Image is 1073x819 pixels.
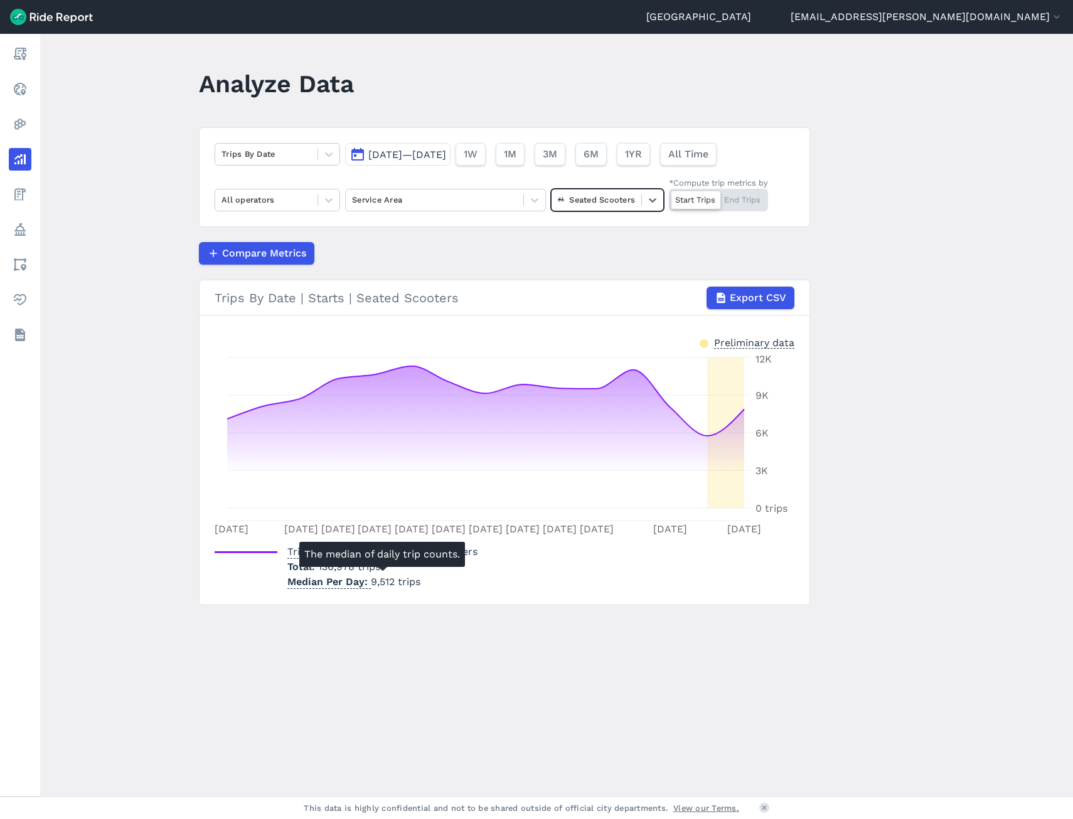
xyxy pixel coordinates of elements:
tspan: [DATE] [284,523,318,535]
a: Fees [9,183,31,206]
span: | Starts | Seated Scooters [287,546,478,557]
span: Median Per Day [287,572,371,589]
span: Export CSV [730,290,786,305]
tspan: 9K [755,389,769,401]
tspan: 0 trips [755,502,787,514]
span: 1YR [625,147,642,162]
button: 1YR [617,143,650,166]
h1: Analyze Data [199,66,354,101]
div: *Compute trip metrics by [669,177,768,189]
button: 3M [535,143,565,166]
span: 6M [584,147,599,162]
a: Policy [9,218,31,241]
a: Datasets [9,324,31,346]
span: 136,978 trips [318,561,380,573]
button: [DATE]—[DATE] [345,143,451,166]
span: 1M [504,147,516,162]
a: Analyze [9,148,31,171]
tspan: [DATE] [727,523,761,535]
tspan: [DATE] [506,523,540,535]
div: Preliminary data [714,336,794,349]
img: Ride Report [10,9,93,25]
tspan: [DATE] [395,523,429,535]
a: View our Terms. [673,802,739,814]
a: Health [9,288,31,311]
button: Compare Metrics [199,242,314,265]
button: 1M [496,143,525,166]
span: Total [287,561,318,573]
button: 1W [456,143,486,166]
tspan: [DATE] [469,523,503,535]
button: 6M [575,143,607,166]
tspan: 3K [755,465,768,477]
tspan: 6K [755,427,769,439]
span: Compare Metrics [222,246,306,261]
tspan: [DATE] [358,523,392,535]
a: Heatmaps [9,113,31,135]
span: Trips By Date [287,542,352,559]
button: [EMAIL_ADDRESS][PERSON_NAME][DOMAIN_NAME] [791,9,1063,24]
tspan: [DATE] [215,523,248,535]
tspan: [DATE] [543,523,577,535]
span: 1W [464,147,478,162]
tspan: [DATE] [432,523,466,535]
span: 3M [543,147,557,162]
div: Trips By Date | Starts | Seated Scooters [215,287,794,309]
tspan: [DATE] [653,523,687,535]
a: Areas [9,253,31,276]
tspan: 12K [755,353,772,365]
tspan: [DATE] [321,523,355,535]
p: 9,512 trips [287,574,478,589]
span: [DATE]—[DATE] [368,149,446,161]
tspan: [DATE] [580,523,614,535]
a: Report [9,43,31,65]
button: All Time [660,143,717,166]
a: [GEOGRAPHIC_DATA] [646,9,751,24]
span: All Time [668,147,708,162]
button: Export CSV [707,287,794,309]
a: Realtime [9,78,31,100]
